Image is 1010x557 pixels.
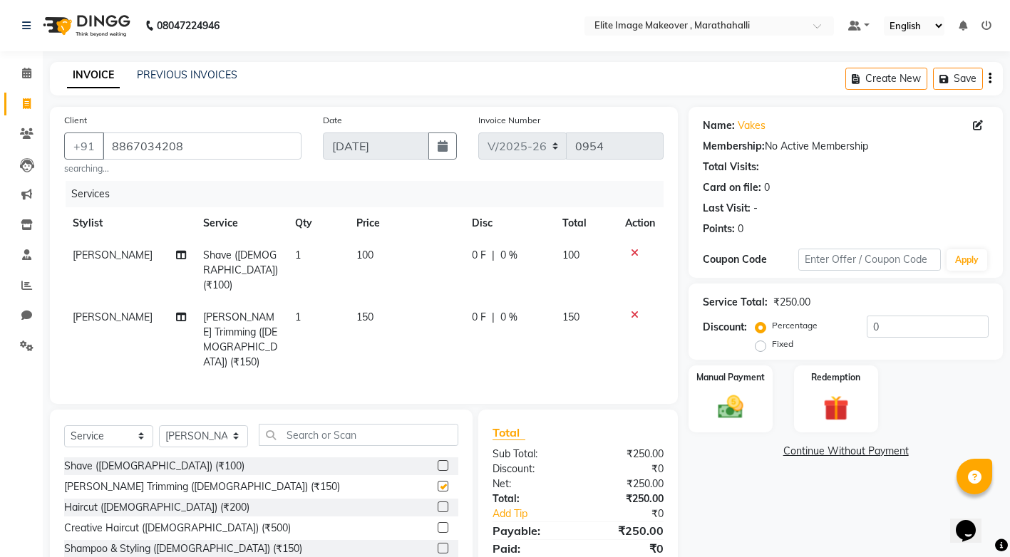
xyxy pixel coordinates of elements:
[482,477,578,491] div: Net:
[157,6,220,46] b: 08047224946
[203,311,277,368] span: [PERSON_NAME] Trimming ([DEMOGRAPHIC_DATA]) (₹150)
[492,310,495,325] span: |
[710,392,751,422] img: _cash.svg
[482,447,578,462] div: Sub Total:
[815,392,857,425] img: _gift.svg
[578,540,674,557] div: ₹0
[64,541,302,556] div: Shampoo & Styling ([DEMOGRAPHIC_DATA]) (₹150)
[356,249,373,261] span: 100
[73,311,153,323] span: [PERSON_NAME]
[738,118,766,133] a: Vakes
[64,207,195,239] th: Stylist
[482,506,594,521] a: Add Tip
[578,447,674,462] div: ₹250.00
[482,540,578,557] div: Paid:
[617,207,664,239] th: Action
[578,491,674,506] div: ₹250.00
[950,500,996,543] iframe: chat widget
[64,114,87,127] label: Client
[703,201,751,216] div: Last Visit:
[691,444,1000,459] a: Continue Without Payment
[772,319,818,332] label: Percentage
[195,207,287,239] th: Service
[66,181,674,207] div: Services
[753,201,758,216] div: -
[703,252,798,267] div: Coupon Code
[203,249,278,291] span: Shave ([DEMOGRAPHIC_DATA]) (₹100)
[64,162,302,175] small: searching...
[478,114,540,127] label: Invoice Number
[933,68,983,90] button: Save
[703,160,759,175] div: Total Visits:
[500,310,517,325] span: 0 %
[64,132,104,160] button: +91
[64,500,249,515] div: Haircut ([DEMOGRAPHIC_DATA]) (₹200)
[703,139,765,154] div: Membership:
[703,222,735,236] div: Points:
[482,491,578,506] div: Total:
[482,522,578,539] div: Payable:
[578,462,674,477] div: ₹0
[947,249,987,271] button: Apply
[811,371,860,384] label: Redemption
[703,118,735,133] div: Name:
[578,477,674,491] div: ₹250.00
[64,459,244,474] div: Shave ([DEMOGRAPHIC_DATA]) (₹100)
[64,479,340,494] div: [PERSON_NAME] Trimming ([DEMOGRAPHIC_DATA]) (₹150)
[703,180,761,195] div: Card on file:
[798,249,941,271] input: Enter Offer / Coupon Code
[500,248,517,263] span: 0 %
[492,248,495,263] span: |
[323,114,342,127] label: Date
[696,371,765,384] label: Manual Payment
[137,68,237,81] a: PREVIOUS INVOICES
[703,320,747,335] div: Discount:
[562,249,579,261] span: 100
[287,207,348,239] th: Qty
[493,425,525,440] span: Total
[764,180,770,195] div: 0
[472,310,486,325] span: 0 F
[482,462,578,477] div: Discount:
[463,207,554,239] th: Disc
[64,521,291,536] div: Creative Haircut ([DEMOGRAPHIC_DATA]) (₹500)
[67,63,120,88] a: INVOICE
[472,248,486,263] span: 0 F
[348,207,463,239] th: Price
[259,424,458,446] input: Search or Scan
[738,222,743,236] div: 0
[103,132,302,160] input: Search by Name/Mobile/Email/Code
[845,68,927,90] button: Create New
[562,311,579,323] span: 150
[36,6,134,46] img: logo
[703,139,989,154] div: No Active Membership
[594,506,674,521] div: ₹0
[356,311,373,323] span: 150
[295,249,301,261] span: 1
[295,311,301,323] span: 1
[578,522,674,539] div: ₹250.00
[773,295,810,310] div: ₹250.00
[73,249,153,261] span: [PERSON_NAME]
[772,338,793,350] label: Fixed
[554,207,617,239] th: Total
[703,295,768,310] div: Service Total:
